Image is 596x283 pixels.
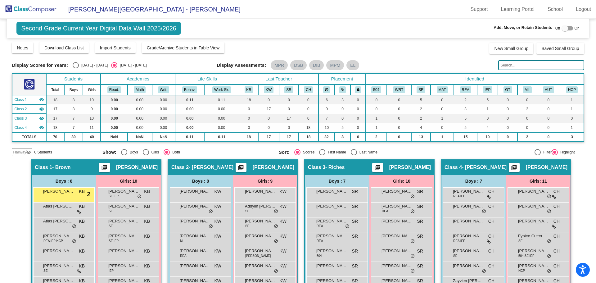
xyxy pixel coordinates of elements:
[326,60,344,70] mat-chip: MPM
[175,104,204,114] td: 0.00
[389,164,431,171] span: [PERSON_NAME]
[204,132,239,142] td: 0.11
[142,42,225,53] button: Grade/Archive Students in Table View
[454,114,477,123] td: 5
[387,123,411,132] td: 0
[494,46,528,51] span: New Small Group
[477,132,498,142] td: 10
[382,188,413,194] span: [PERSON_NAME]
[541,149,552,155] div: Filter
[204,114,239,123] td: 0.00
[62,4,241,14] span: [PERSON_NAME][GEOGRAPHIC_DATA] - [PERSON_NAME]
[537,84,560,95] th: Autism Program
[537,95,560,104] td: 0
[128,132,152,142] td: NaN
[382,203,413,209] span: [PERSON_NAME]
[175,114,204,123] td: 0.00
[14,106,27,112] span: Class 2
[147,45,220,50] span: Grade/Archive Students in Table View
[168,175,233,187] div: Boys : 8
[543,4,568,14] a: School
[537,132,560,142] td: 0
[417,188,423,195] span: SR
[387,114,411,123] td: 0
[279,123,299,132] td: 0
[109,194,119,199] span: SE IEP
[466,4,493,14] a: Support
[393,86,405,93] button: WRT
[64,84,83,95] th: Boys
[477,123,498,132] td: 4
[236,163,246,172] button: Print Students Details
[560,104,584,114] td: 1
[152,95,175,104] td: 0.00
[431,104,454,114] td: 0
[411,104,431,114] td: 2
[101,164,108,173] mat-icon: picture_as_pdf
[279,84,299,95] th: Stephanie Riches
[453,188,484,194] span: [PERSON_NAME]
[357,149,377,155] div: Last Name
[454,95,477,104] td: 2
[335,104,350,114] td: 0
[279,188,287,195] span: KW
[46,123,64,132] td: 18
[109,209,113,213] span: SE
[299,132,318,142] td: 18
[454,123,477,132] td: 5
[571,4,596,14] a: Logout
[108,188,139,194] span: [PERSON_NAME]
[335,114,350,123] td: 0
[83,132,101,142] td: 40
[101,74,175,84] th: Academics
[299,114,318,123] td: 0
[318,132,335,142] td: 32
[366,104,387,114] td: 0
[279,104,299,114] td: 0
[101,132,128,142] td: NaN
[488,188,494,195] span: CH
[279,149,290,155] span: Sort:
[79,188,85,195] span: KB
[526,164,567,171] span: [PERSON_NAME]
[127,149,138,155] div: Boys
[411,123,431,132] td: 4
[309,60,324,70] mat-chip: DIB
[308,164,325,171] span: Class 3
[258,95,279,104] td: 0
[431,123,454,132] td: 0
[560,95,584,104] td: 1
[175,132,204,142] td: 0.11
[555,25,560,31] span: Off
[477,114,498,123] td: 0
[239,132,258,142] td: 18
[134,86,146,93] button: Math
[488,203,494,210] span: CH
[506,175,571,187] div: Girls: 11
[454,84,477,95] th: Read Plan
[335,84,350,95] th: Keep with students
[372,163,383,172] button: Print Students Details
[299,95,318,104] td: 0
[316,203,347,209] span: [PERSON_NAME]
[43,188,74,194] span: [PERSON_NAME]
[518,188,549,194] span: [PERSON_NAME]
[108,203,139,209] span: [PERSON_NAME]
[117,62,147,68] div: [DATE] - [DATE]
[245,188,276,194] span: [PERSON_NAME]
[462,164,507,171] span: - [PERSON_NAME]
[387,84,411,95] th: Writing Plan
[279,149,450,155] mat-radio-group: Select an option
[217,62,266,68] span: Display Assessments:
[305,175,369,187] div: Boys : 7
[318,123,335,132] td: 10
[517,95,537,104] td: 0
[39,107,44,112] mat-icon: visibility
[39,42,89,53] button: Download Class List
[290,60,307,70] mat-chip: DSB
[537,123,560,132] td: 0
[477,95,498,104] td: 5
[498,84,517,95] th: Gifted and Talented
[12,62,68,68] span: Display Scores for Years:
[553,203,560,210] span: CH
